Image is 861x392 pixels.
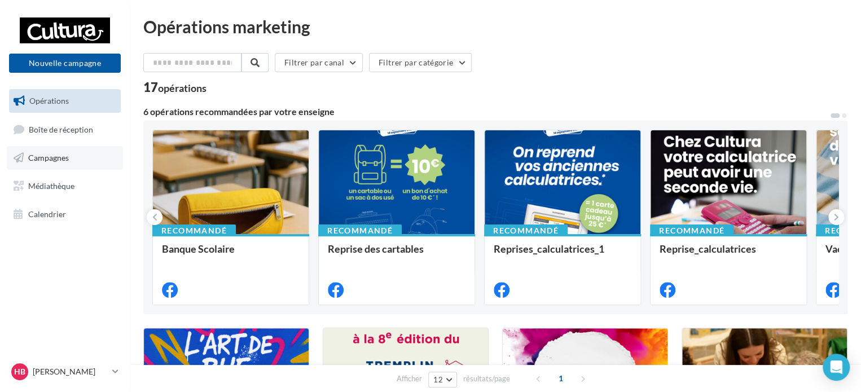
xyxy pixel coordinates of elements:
[29,96,69,105] span: Opérations
[397,373,422,384] span: Afficher
[328,243,424,255] span: Reprise des cartables
[7,89,123,113] a: Opérations
[7,202,123,226] a: Calendrier
[29,124,93,134] span: Boîte de réception
[28,153,69,162] span: Campagnes
[7,174,123,198] a: Médiathèque
[7,146,123,170] a: Campagnes
[650,224,733,237] div: Recommandé
[433,375,443,384] span: 12
[14,366,25,377] span: HB
[158,83,207,93] div: opérations
[162,243,235,255] span: Banque Scolaire
[9,54,121,73] button: Nouvelle campagne
[275,53,363,72] button: Filtrer par canal
[7,117,123,142] a: Boîte de réception
[428,372,457,387] button: 12
[152,224,236,237] div: Recommandé
[823,354,850,381] div: Open Intercom Messenger
[143,107,829,116] div: 6 opérations recommandées par votre enseigne
[494,243,604,255] span: Reprises_calculatrices_1
[660,243,756,255] span: Reprise_calculatrices
[318,224,402,237] div: Recommandé
[552,369,570,387] span: 1
[369,53,472,72] button: Filtrer par catégorie
[28,181,74,191] span: Médiathèque
[143,81,207,94] div: 17
[143,18,847,35] div: Opérations marketing
[9,361,121,382] a: HB [PERSON_NAME]
[33,366,108,377] p: [PERSON_NAME]
[463,373,510,384] span: résultats/page
[484,224,568,237] div: Recommandé
[28,209,66,218] span: Calendrier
